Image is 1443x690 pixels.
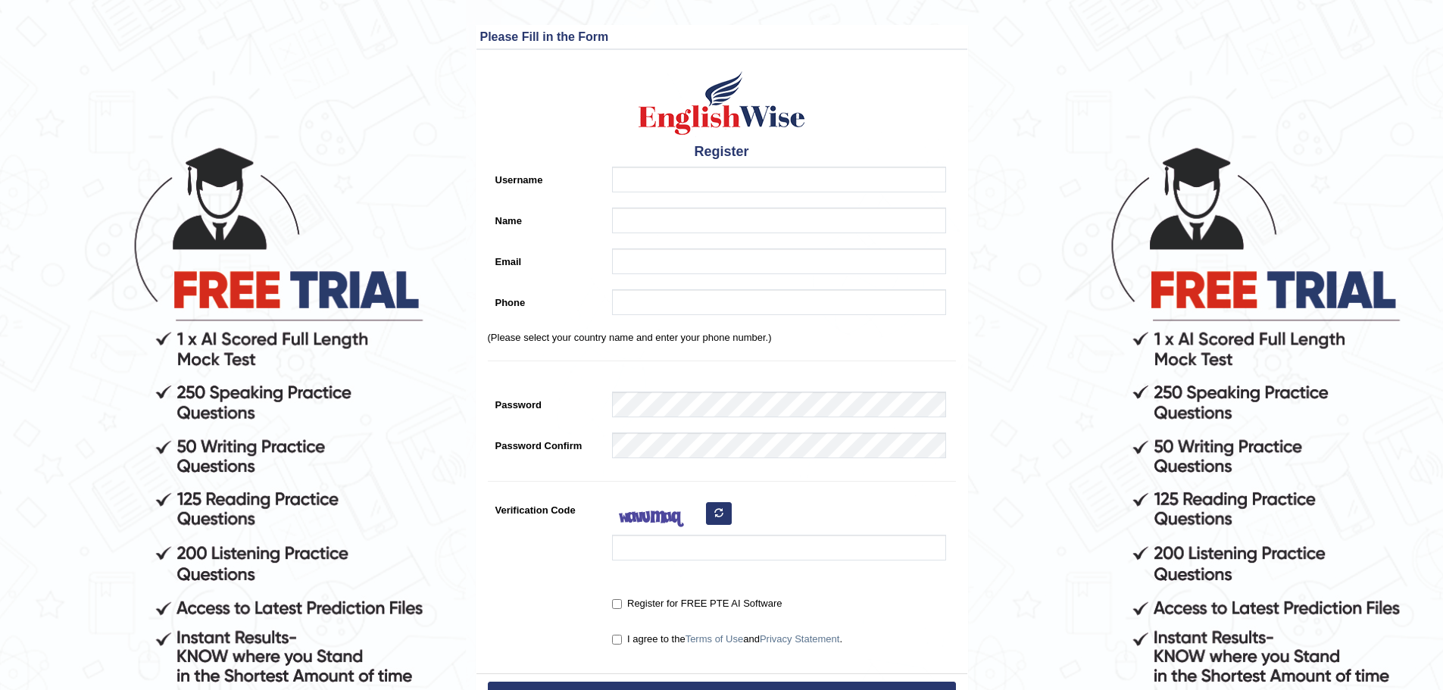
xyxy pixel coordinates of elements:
label: Name [488,208,605,228]
label: Register for FREE PTE AI Software [612,596,782,611]
label: Verification Code [488,497,605,517]
input: I agree to theTerms of UseandPrivacy Statement. [612,635,622,645]
label: I agree to the and . [612,632,842,647]
a: Terms of Use [686,633,744,645]
a: Privacy Statement [760,633,840,645]
input: Register for FREE PTE AI Software [612,599,622,609]
p: (Please select your country name and enter your phone number.) [488,330,956,345]
img: Logo of English Wise create a new account for intelligent practice with AI [636,69,808,137]
label: Username [488,167,605,187]
label: Phone [488,289,605,310]
h3: Please Fill in the Form [480,30,964,44]
label: Password Confirm [488,432,605,453]
label: Password [488,392,605,412]
label: Email [488,248,605,269]
h4: Register [488,145,956,160]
